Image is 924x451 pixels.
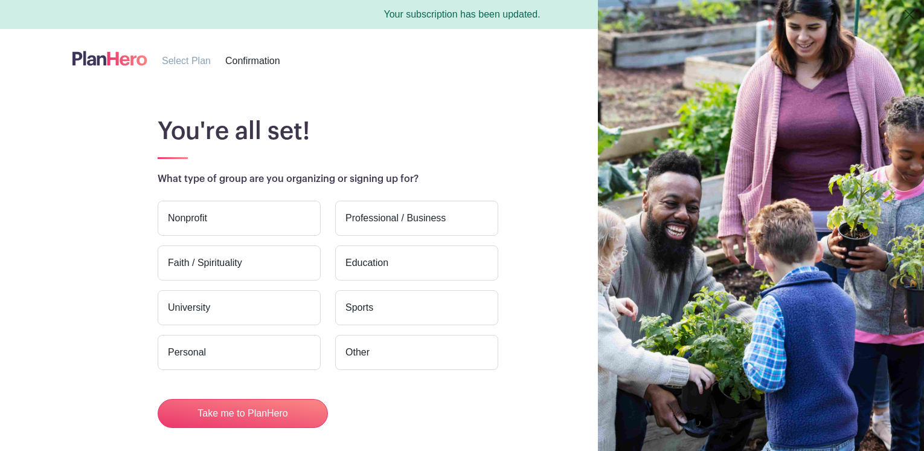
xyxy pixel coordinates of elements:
button: Take me to PlanHero [158,399,328,428]
label: Other [335,335,498,370]
label: Sports [335,290,498,325]
span: Select Plan [162,56,211,66]
p: What type of group are you organizing or signing up for? [158,172,839,186]
label: Education [335,245,498,281]
label: Nonprofit [158,201,321,236]
span: Confirmation [225,56,280,66]
label: Faith / Spirituality [158,245,321,281]
label: Professional / Business [335,201,498,236]
img: logo-507f7623f17ff9eddc593b1ce0a138ce2505c220e1c5a4e2b4648c50719b7d32.svg [72,48,147,68]
label: Personal [158,335,321,370]
h1: You're all set! [158,117,839,146]
label: University [158,290,321,325]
